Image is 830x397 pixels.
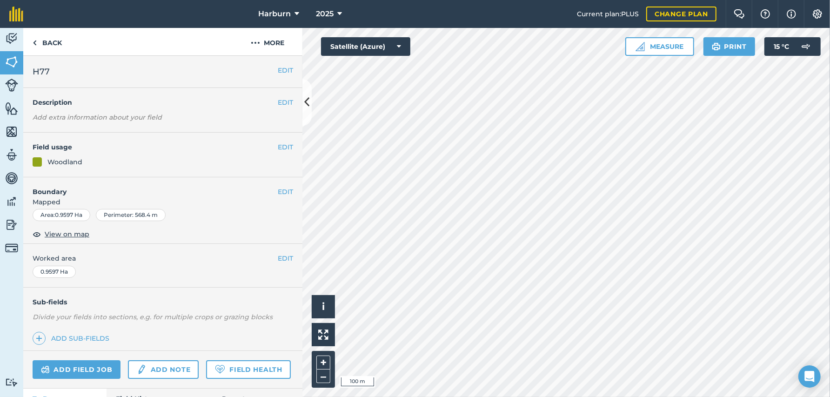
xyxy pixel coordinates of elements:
a: Add field job [33,360,120,379]
img: svg+xml;base64,PD94bWwgdmVyc2lvbj0iMS4wIiBlbmNvZGluZz0idXRmLTgiPz4KPCEtLSBHZW5lcmF0b3I6IEFkb2JlIE... [5,32,18,46]
img: Ruler icon [636,42,645,51]
img: svg+xml;base64,PHN2ZyB4bWxucz0iaHR0cDovL3d3dy53My5vcmcvMjAwMC9zdmciIHdpZHRoPSI1NiIgaGVpZ2h0PSI2MC... [5,125,18,139]
span: Worked area [33,253,293,263]
h4: Sub-fields [23,297,302,307]
img: svg+xml;base64,PD94bWwgdmVyc2lvbj0iMS4wIiBlbmNvZGluZz0idXRmLTgiPz4KPCEtLSBHZW5lcmF0b3I6IEFkb2JlIE... [5,218,18,232]
button: EDIT [278,187,293,197]
img: A question mark icon [760,9,771,19]
span: Mapped [23,197,302,207]
button: Print [703,37,756,56]
a: Add sub-fields [33,332,113,345]
div: Perimeter : 568.4 m [96,209,166,221]
span: H77 [33,65,50,78]
button: View on map [33,229,89,240]
div: 0.9597 Ha [33,266,76,278]
button: EDIT [278,253,293,263]
button: EDIT [278,142,293,152]
button: Satellite (Azure) [321,37,410,56]
img: svg+xml;base64,PHN2ZyB4bWxucz0iaHR0cDovL3d3dy53My5vcmcvMjAwMC9zdmciIHdpZHRoPSIyMCIgaGVpZ2h0PSIyNC... [251,37,260,48]
img: svg+xml;base64,PHN2ZyB4bWxucz0iaHR0cDovL3d3dy53My5vcmcvMjAwMC9zdmciIHdpZHRoPSI1NiIgaGVpZ2h0PSI2MC... [5,55,18,69]
img: svg+xml;base64,PD94bWwgdmVyc2lvbj0iMS4wIiBlbmNvZGluZz0idXRmLTgiPz4KPCEtLSBHZW5lcmF0b3I6IEFkb2JlIE... [41,364,50,375]
img: svg+xml;base64,PHN2ZyB4bWxucz0iaHR0cDovL3d3dy53My5vcmcvMjAwMC9zdmciIHdpZHRoPSIxNCIgaGVpZ2h0PSIyNC... [36,333,42,344]
img: svg+xml;base64,PD94bWwgdmVyc2lvbj0iMS4wIiBlbmNvZGluZz0idXRmLTgiPz4KPCEtLSBHZW5lcmF0b3I6IEFkb2JlIE... [136,364,147,375]
span: 15 ° C [774,37,789,56]
h4: Boundary [23,177,278,197]
a: Field Health [206,360,290,379]
img: svg+xml;base64,PD94bWwgdmVyc2lvbj0iMS4wIiBlbmNvZGluZz0idXRmLTgiPz4KPCEtLSBHZW5lcmF0b3I6IEFkb2JlIE... [5,171,18,185]
span: View on map [45,229,89,239]
img: svg+xml;base64,PD94bWwgdmVyc2lvbj0iMS4wIiBlbmNvZGluZz0idXRmLTgiPz4KPCEtLSBHZW5lcmF0b3I6IEFkb2JlIE... [5,242,18,255]
img: svg+xml;base64,PD94bWwgdmVyc2lvbj0iMS4wIiBlbmNvZGluZz0idXRmLTgiPz4KPCEtLSBHZW5lcmF0b3I6IEFkb2JlIE... [5,79,18,92]
a: Back [23,28,71,55]
button: EDIT [278,97,293,108]
img: svg+xml;base64,PD94bWwgdmVyc2lvbj0iMS4wIiBlbmNvZGluZz0idXRmLTgiPz4KPCEtLSBHZW5lcmF0b3I6IEFkb2JlIE... [5,148,18,162]
button: i [312,295,335,318]
button: Measure [625,37,694,56]
button: – [316,370,330,383]
img: svg+xml;base64,PHN2ZyB4bWxucz0iaHR0cDovL3d3dy53My5vcmcvMjAwMC9zdmciIHdpZHRoPSIxOCIgaGVpZ2h0PSIyNC... [33,229,41,240]
button: EDIT [278,65,293,75]
button: More [233,28,302,55]
div: Woodland [47,157,82,167]
span: 2025 [316,8,334,20]
a: Change plan [646,7,716,21]
img: fieldmargin Logo [9,7,23,21]
img: svg+xml;base64,PHN2ZyB4bWxucz0iaHR0cDovL3d3dy53My5vcmcvMjAwMC9zdmciIHdpZHRoPSIxOSIgaGVpZ2h0PSIyNC... [712,41,721,52]
button: + [316,356,330,370]
h4: Field usage [33,142,278,152]
em: Divide your fields into sections, e.g. for multiple crops or grazing blocks [33,313,273,321]
img: svg+xml;base64,PD94bWwgdmVyc2lvbj0iMS4wIiBlbmNvZGluZz0idXRmLTgiPz4KPCEtLSBHZW5lcmF0b3I6IEFkb2JlIE... [5,378,18,387]
img: A cog icon [812,9,823,19]
button: 15 °C [764,37,821,56]
div: Area : 0.9597 Ha [33,209,90,221]
h4: Description [33,97,293,108]
span: i [322,301,325,312]
a: Add note [128,360,199,379]
img: Two speech bubbles overlapping with the left bubble in the forefront [734,9,745,19]
span: Current plan : PLUS [577,9,639,19]
div: Open Intercom Messenger [798,365,821,388]
img: svg+xml;base64,PHN2ZyB4bWxucz0iaHR0cDovL3d3dy53My5vcmcvMjAwMC9zdmciIHdpZHRoPSI1NiIgaGVpZ2h0PSI2MC... [5,101,18,115]
img: svg+xml;base64,PD94bWwgdmVyc2lvbj0iMS4wIiBlbmNvZGluZz0idXRmLTgiPz4KPCEtLSBHZW5lcmF0b3I6IEFkb2JlIE... [797,37,815,56]
img: svg+xml;base64,PD94bWwgdmVyc2lvbj0iMS4wIiBlbmNvZGluZz0idXRmLTgiPz4KPCEtLSBHZW5lcmF0b3I6IEFkb2JlIE... [5,195,18,209]
img: Four arrows, one pointing top left, one top right, one bottom right and the last bottom left [318,330,328,340]
img: svg+xml;base64,PHN2ZyB4bWxucz0iaHR0cDovL3d3dy53My5vcmcvMjAwMC9zdmciIHdpZHRoPSI5IiBoZWlnaHQ9IjI0Ii... [33,37,37,48]
img: svg+xml;base64,PHN2ZyB4bWxucz0iaHR0cDovL3d3dy53My5vcmcvMjAwMC9zdmciIHdpZHRoPSIxNyIgaGVpZ2h0PSIxNy... [787,8,796,20]
em: Add extra information about your field [33,113,162,121]
span: Harburn [258,8,291,20]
